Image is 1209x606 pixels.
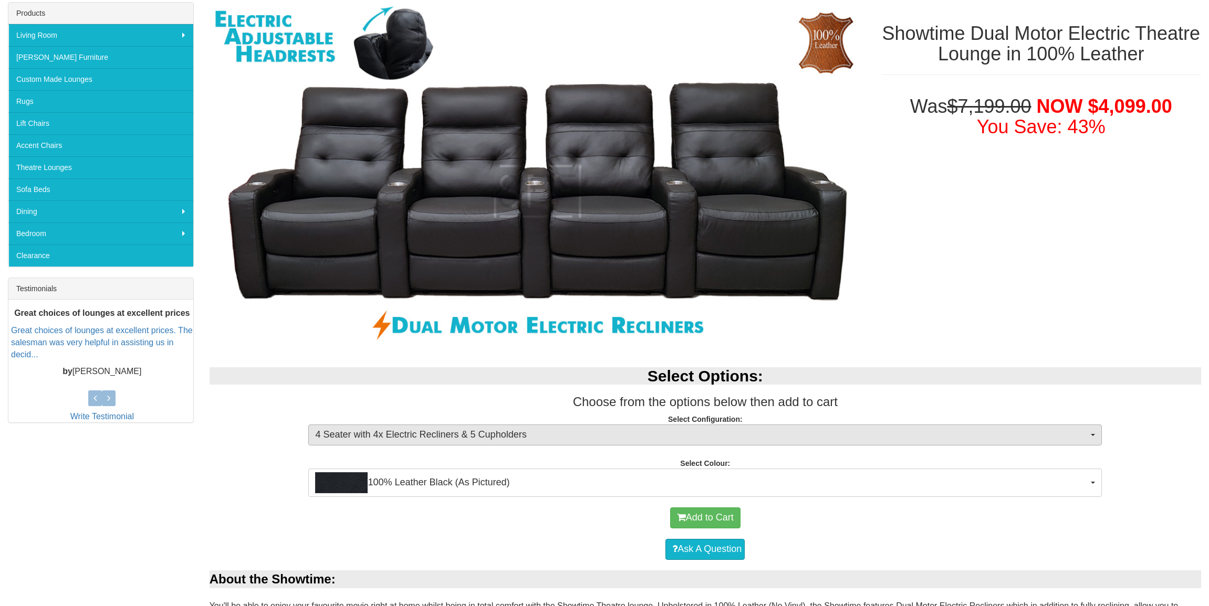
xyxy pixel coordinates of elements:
a: Rugs [8,90,193,112]
div: Products [8,3,193,24]
b: Great choices of lounges at excellent prices [14,309,190,317]
a: Bedroom [8,222,193,244]
font: You Save: 43% [977,116,1106,137]
button: 4 Seater with 4x Electric Recliners & 5 Cupholders [308,424,1102,445]
a: Custom Made Lounges [8,68,193,90]
strong: Select Colour: [680,459,730,467]
a: Ask A Question [665,539,745,560]
b: by [62,367,72,376]
img: 100% Leather Black (As Pictured) [315,472,368,493]
span: 4 Seater with 4x Electric Recliners & 5 Cupholders [315,428,1088,442]
a: Accent Chairs [8,134,193,156]
h1: Showtime Dual Motor Electric Theatre Lounge in 100% Leather [881,23,1201,65]
a: Lift Chairs [8,112,193,134]
h1: Was [881,96,1201,137]
span: NOW $4,099.00 [1037,95,1172,117]
a: [PERSON_NAME] Furniture [8,46,193,68]
del: $7,199.00 [947,95,1031,117]
a: Write Testimonial [70,412,134,421]
a: Sofa Beds [8,178,193,200]
div: About the Showtime: [210,570,1201,588]
button: 100% Leather Black (As Pictured)100% Leather Black (As Pictured) [308,469,1102,497]
p: [PERSON_NAME] [11,366,193,378]
button: Add to Cart [670,507,741,528]
strong: Select Configuration: [668,415,743,423]
div: Testimonials [8,278,193,300]
a: Living Room [8,24,193,46]
a: Dining [8,200,193,222]
h3: Choose from the options below then add to cart [210,395,1201,409]
a: Great choices of lounges at excellent prices. The salesman was very helpful in assisting us in de... [11,326,193,359]
a: Clearance [8,244,193,267]
b: Select Options: [648,367,763,385]
span: 100% Leather Black (As Pictured) [315,472,1088,493]
a: Theatre Lounges [8,156,193,178]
